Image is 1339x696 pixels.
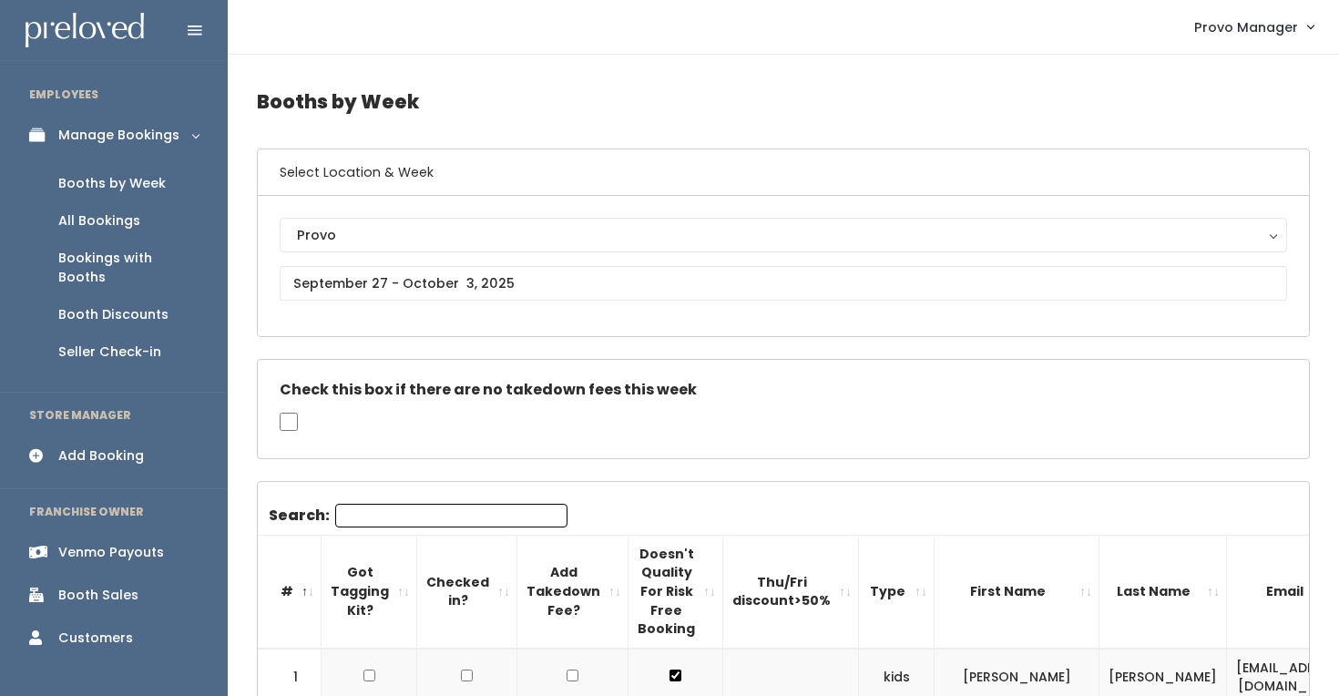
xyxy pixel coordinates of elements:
[58,586,138,605] div: Booth Sales
[517,535,629,648] th: Add Takedown Fee?: activate to sort column ascending
[280,266,1287,301] input: September 27 - October 3, 2025
[1176,7,1332,46] a: Provo Manager
[58,343,161,362] div: Seller Check-in
[297,225,1270,245] div: Provo
[258,149,1309,196] h6: Select Location & Week
[58,174,166,193] div: Booths by Week
[1099,535,1227,648] th: Last Name: activate to sort column ascending
[58,446,144,466] div: Add Booking
[935,535,1099,648] th: First Name: activate to sort column ascending
[26,13,144,48] img: preloved logo
[58,543,164,562] div: Venmo Payouts
[269,504,567,527] label: Search:
[258,535,322,648] th: #: activate to sort column descending
[280,218,1287,252] button: Provo
[280,382,1287,398] h5: Check this box if there are no takedown fees this week
[859,535,935,648] th: Type: activate to sort column ascending
[335,504,567,527] input: Search:
[723,535,859,648] th: Thu/Fri discount&gt;50%: activate to sort column ascending
[322,535,417,648] th: Got Tagging Kit?: activate to sort column ascending
[58,249,199,287] div: Bookings with Booths
[1194,17,1298,37] span: Provo Manager
[417,535,517,648] th: Checked in?: activate to sort column ascending
[58,211,140,230] div: All Bookings
[58,126,179,145] div: Manage Bookings
[629,535,723,648] th: Doesn't Quality For Risk Free Booking : activate to sort column ascending
[58,629,133,648] div: Customers
[58,305,169,324] div: Booth Discounts
[257,77,1310,127] h4: Booths by Week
